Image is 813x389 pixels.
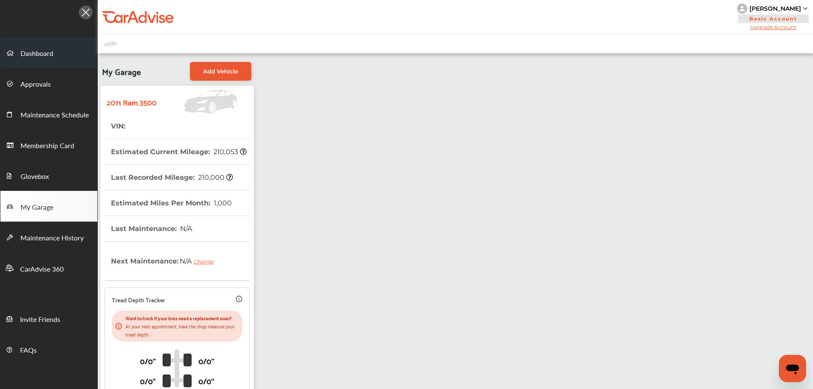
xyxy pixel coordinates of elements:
[112,295,165,304] p: Tread Depth Tracker
[738,15,809,23] span: Basic Account
[111,190,232,216] th: Estimated Miles Per Month :
[178,250,220,272] span: N/A
[203,68,238,75] span: Add Vehicle
[125,314,239,322] p: Want to track if your tires need a replacement soon?
[111,242,220,280] th: Next Maintenance :
[737,3,747,14] img: knH8PDtVvWoAbQRylUukY18CTiRevjo20fAtgn5MLBQj4uumYvk2MzTtcAIzfGAtb1XOLVMAvhLuqoNAbL4reqehy0jehNKdM...
[125,322,239,338] p: At your next appointment, have the shop measure your tread depth.
[179,225,192,233] span: N/A
[737,24,810,30] span: Upgrade Account
[140,374,156,387] p: 0/0"
[102,62,141,81] span: My Garage
[20,110,89,121] span: Maintenance Schedule
[212,148,247,156] span: 210,053
[0,160,97,191] a: Glovebox
[140,354,156,367] p: 0/0"
[197,173,233,181] span: 210,000
[79,6,93,19] img: Icon.5fd9dcc7.svg
[190,62,251,81] a: Add Vehicle
[20,140,74,152] span: Membership Card
[198,354,214,367] p: 0/0"
[20,314,60,325] span: Invite Friends
[749,5,801,12] div: [PERSON_NAME]
[0,129,97,160] a: Membership Card
[163,349,192,387] img: tire_track_logo.b900bcbc.svg
[107,95,157,108] strong: 2011 Ram 3500
[111,114,127,139] th: VIN :
[20,79,51,90] span: Approvals
[0,222,97,252] a: Maintenance History
[20,48,53,59] span: Dashboard
[0,68,97,99] a: Approvals
[194,258,218,265] div: Change
[20,202,53,213] span: My Garage
[157,90,241,114] img: Vehicle
[0,37,97,68] a: Dashboard
[0,99,97,129] a: Maintenance Schedule
[20,345,37,356] span: FAQs
[111,216,192,241] th: Last Maintenance :
[779,355,806,382] iframe: Button to launch messaging window
[213,199,232,207] span: 1,000
[111,165,233,190] th: Last Recorded Mileage :
[803,7,807,10] img: sCxJUJ+qAmfqhQGDUl18vwLg4ZYJ6CxN7XmbOMBAAAAAElFTkSuQmCC
[198,374,214,387] p: 0/0"
[20,233,84,244] span: Maintenance History
[111,139,247,164] th: Estimated Current Mileage :
[104,38,117,49] img: placeholder_car.fcab19be.svg
[0,191,97,222] a: My Garage
[20,171,49,182] span: Glovebox
[20,264,64,275] span: CarAdvise 360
